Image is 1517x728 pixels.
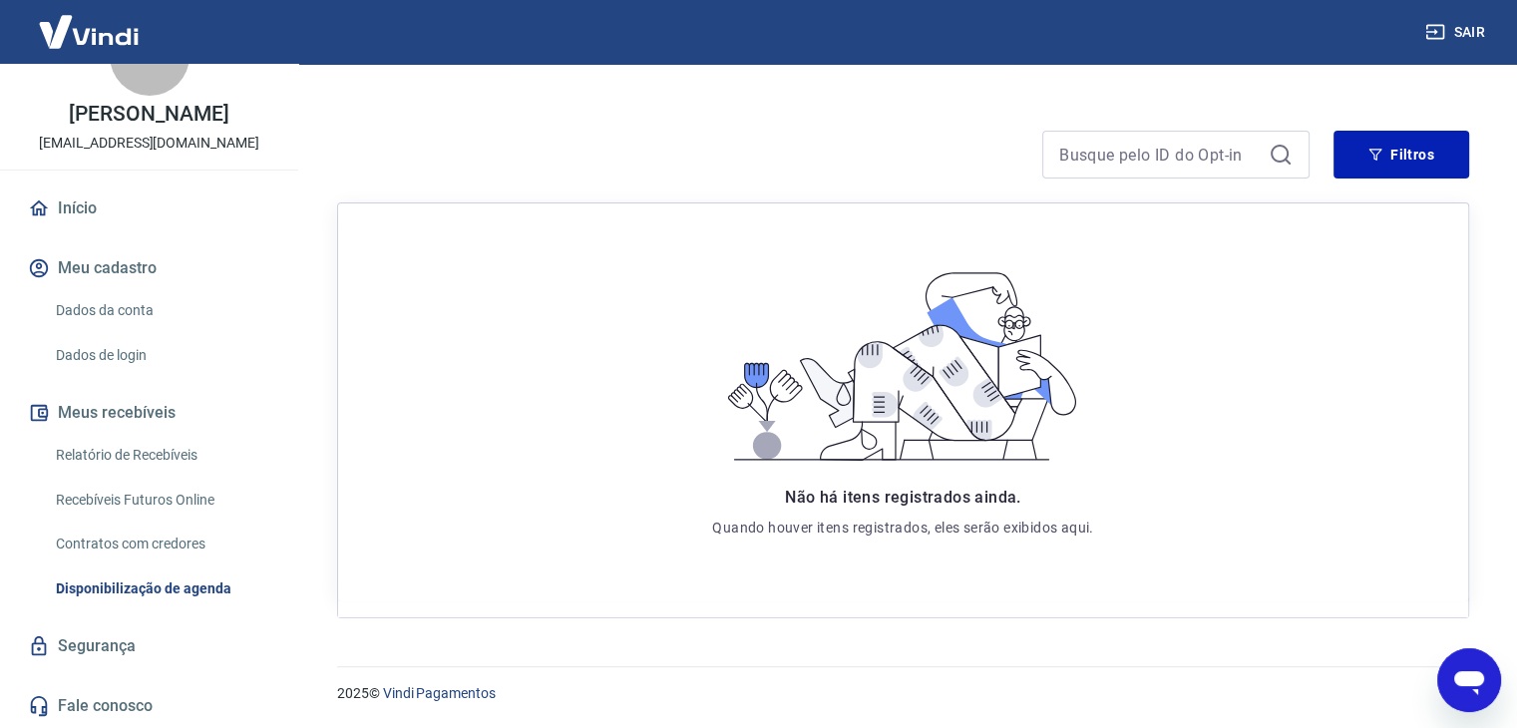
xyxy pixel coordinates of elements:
[712,518,1093,538] p: Quando houver itens registrados, eles serão exibidos aqui.
[24,246,274,290] button: Meu cadastro
[1421,14,1493,51] button: Sair
[785,488,1020,507] span: Não há itens registrados ainda.
[48,524,274,564] a: Contratos com credores
[69,104,228,125] p: [PERSON_NAME]
[48,290,274,331] a: Dados da conta
[48,335,274,376] a: Dados de login
[48,480,274,521] a: Recebíveis Futuros Online
[24,391,274,435] button: Meus recebíveis
[337,683,1469,704] p: 2025 ©
[39,133,259,154] p: [EMAIL_ADDRESS][DOMAIN_NAME]
[24,1,154,62] img: Vindi
[24,684,274,728] a: Fale conosco
[1333,131,1469,179] button: Filtros
[383,685,496,701] a: Vindi Pagamentos
[1059,140,1261,170] input: Busque pelo ID do Opt-in
[24,186,274,230] a: Início
[48,568,274,609] a: Disponibilização de agenda
[48,435,274,476] a: Relatório de Recebíveis
[24,624,274,668] a: Segurança
[1437,648,1501,712] iframe: Botão para abrir a janela de mensagens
